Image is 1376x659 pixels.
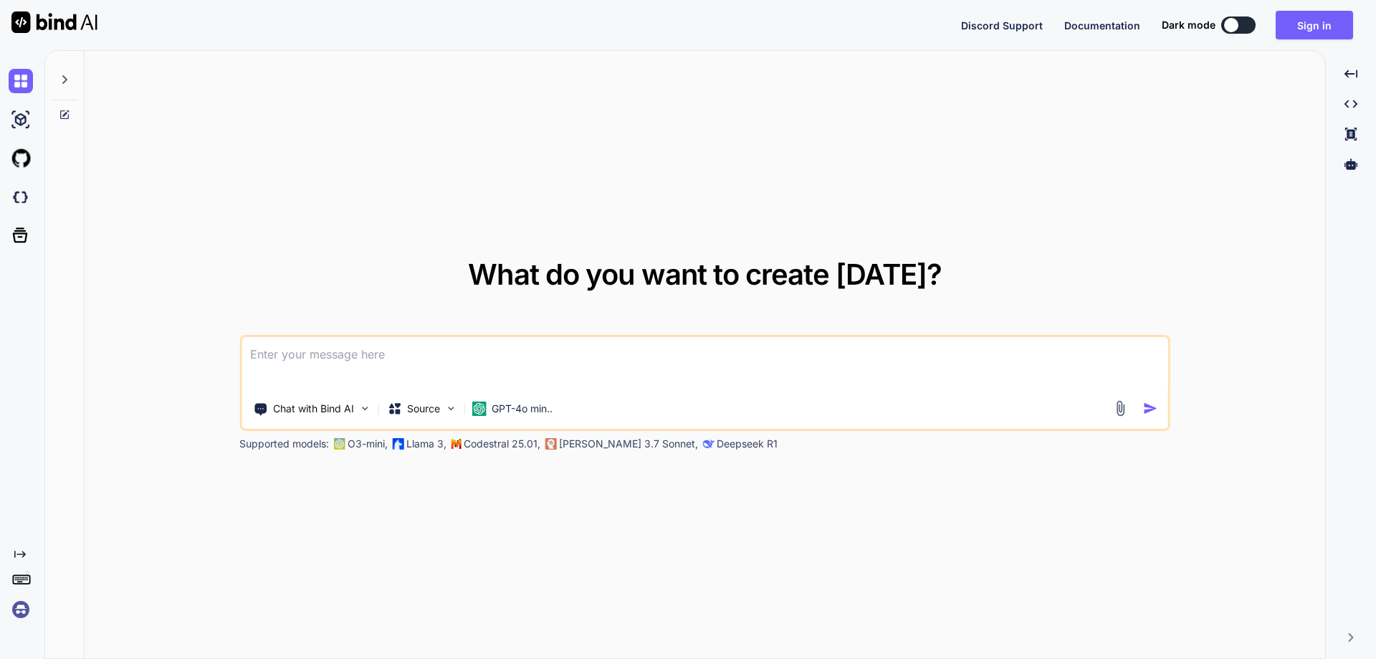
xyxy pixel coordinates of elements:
[961,19,1043,32] span: Discord Support
[468,257,942,292] span: What do you want to create [DATE]?
[333,438,345,450] img: GPT-4
[239,437,329,451] p: Supported models:
[1276,11,1353,39] button: Sign in
[559,437,698,451] p: [PERSON_NAME] 3.7 Sonnet,
[9,597,33,622] img: signin
[407,402,440,416] p: Source
[273,402,354,416] p: Chat with Bind AI
[1064,19,1140,32] span: Documentation
[11,11,97,33] img: Bind AI
[545,438,556,450] img: claude
[358,402,371,414] img: Pick Tools
[1162,18,1215,32] span: Dark mode
[444,402,457,414] img: Pick Models
[406,437,446,451] p: Llama 3,
[717,437,778,451] p: Deepseek R1
[702,438,714,450] img: claude
[464,437,540,451] p: Codestral 25.01,
[9,146,33,171] img: githubLight
[348,437,388,451] p: O3-mini,
[9,185,33,209] img: darkCloudIdeIcon
[961,18,1043,33] button: Discord Support
[492,402,553,416] p: GPT-4o min..
[451,439,461,449] img: Mistral-AI
[1143,401,1158,416] img: icon
[392,438,403,450] img: Llama2
[9,69,33,93] img: chat
[1112,400,1129,417] img: attachment
[9,108,33,132] img: ai-studio
[1064,18,1140,33] button: Documentation
[472,402,486,416] img: GPT-4o mini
